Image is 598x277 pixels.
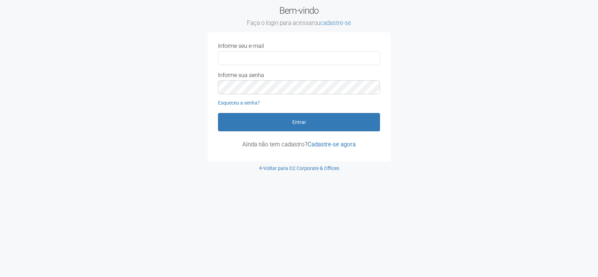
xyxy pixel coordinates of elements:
p: Ainda não tem cadastro? [218,141,380,147]
label: Informe sua senha [218,72,264,78]
a: Esqueceu a senha? [218,100,260,106]
h2: Bem-vindo [207,5,391,27]
button: Entrar [218,113,380,131]
a: Voltar para O2 Corporate & Offices [259,165,339,171]
label: Informe seu e-mail [218,43,264,49]
a: cadastre-se [320,19,351,26]
a: Cadastre-se agora [307,141,356,148]
small: Faça o login para acessar [207,19,391,27]
span: ou [314,19,351,26]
